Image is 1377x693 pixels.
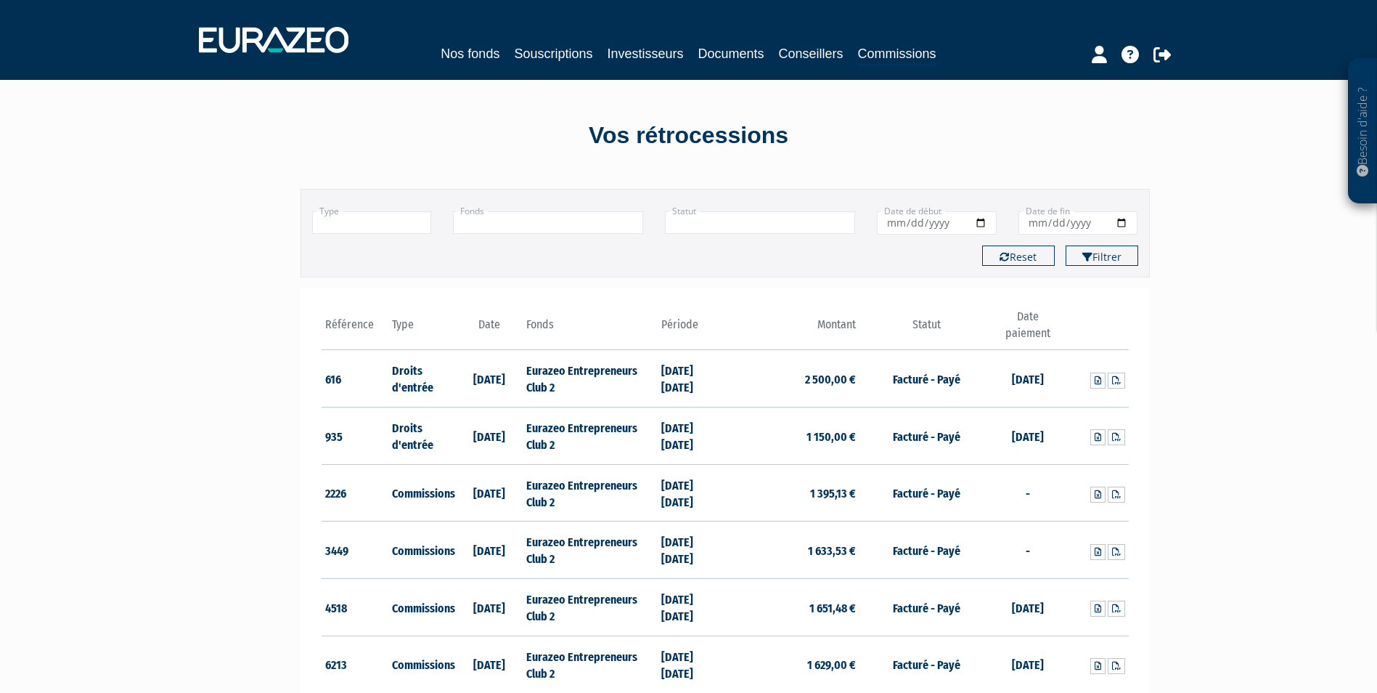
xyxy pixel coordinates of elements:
td: 3449 [322,522,389,579]
td: [DATE] [DATE] [658,464,725,522]
td: [DATE] [994,579,1061,636]
div: Vos rétrocessions [275,119,1103,153]
td: Eurazeo Entrepreneurs Club 2 [523,579,657,636]
p: Besoin d'aide ? [1354,66,1371,197]
td: [DATE] [994,636,1061,692]
td: 4518 [322,579,389,636]
td: Facturé - Payé [859,408,994,465]
a: Conseillers [779,44,843,64]
td: Eurazeo Entrepreneurs Club 2 [523,408,657,465]
td: 1 395,13 € [725,464,859,522]
td: 1 150,00 € [725,408,859,465]
th: Statut [859,309,994,350]
a: Nos fonds [441,44,499,64]
th: Période [658,309,725,350]
th: Fonds [523,309,657,350]
td: 935 [322,408,389,465]
a: Investisseurs [607,44,683,64]
td: Droits d'entrée [388,350,456,408]
td: [DATE] [DATE] [658,350,725,408]
td: [DATE] [456,350,523,408]
th: Montant [725,309,859,350]
a: Documents [698,44,764,64]
td: Facturé - Payé [859,464,994,522]
td: [DATE] [DATE] [658,579,725,636]
td: [DATE] [456,636,523,692]
td: [DATE] [456,579,523,636]
th: Date paiement [994,309,1061,350]
td: Facturé - Payé [859,522,994,579]
td: - [994,464,1061,522]
td: Droits d'entrée [388,408,456,465]
td: Eurazeo Entrepreneurs Club 2 [523,350,657,408]
td: [DATE] [DATE] [658,636,725,692]
td: [DATE] [456,522,523,579]
td: Eurazeo Entrepreneurs Club 2 [523,636,657,692]
a: Souscriptions [514,44,592,64]
button: Reset [982,246,1055,266]
td: Eurazeo Entrepreneurs Club 2 [523,522,657,579]
td: 6213 [322,636,389,692]
td: 1 629,00 € [725,636,859,692]
td: 2 500,00 € [725,350,859,408]
td: - [994,522,1061,579]
td: Facturé - Payé [859,350,994,408]
td: Commissions [388,579,456,636]
th: Type [388,309,456,350]
th: Référence [322,309,389,350]
button: Filtrer [1066,246,1138,266]
td: [DATE] [456,408,523,465]
td: [DATE] [994,408,1061,465]
th: Date [456,309,523,350]
td: [DATE] [994,350,1061,408]
td: [DATE] [DATE] [658,408,725,465]
td: 2226 [322,464,389,522]
td: [DATE] [DATE] [658,522,725,579]
img: 1732889491-logotype_eurazeo_blanc_rvb.png [199,27,348,53]
td: Commissions [388,522,456,579]
td: 1 633,53 € [725,522,859,579]
td: Commissions [388,636,456,692]
td: Facturé - Payé [859,579,994,636]
td: Commissions [388,464,456,522]
td: 616 [322,350,389,408]
td: Eurazeo Entrepreneurs Club 2 [523,464,657,522]
a: Commissions [858,44,936,66]
td: Facturé - Payé [859,636,994,692]
td: [DATE] [456,464,523,522]
td: 1 651,48 € [725,579,859,636]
